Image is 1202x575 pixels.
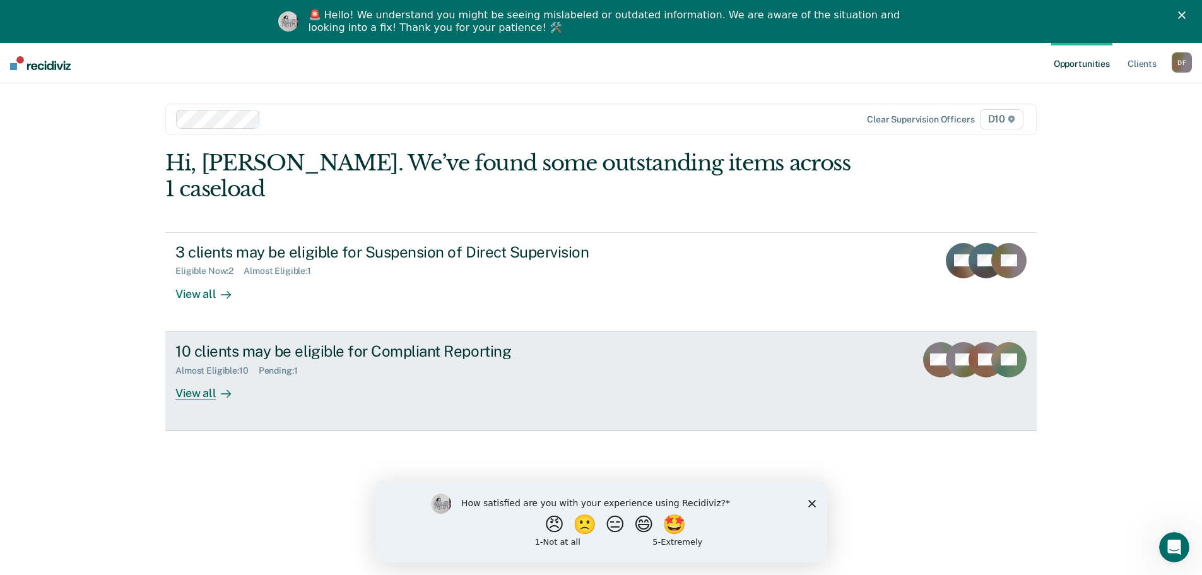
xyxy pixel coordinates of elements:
iframe: Survey by Kim from Recidiviz [375,481,827,562]
div: Almost Eligible : 10 [175,365,259,376]
div: Eligible Now : 2 [175,266,244,276]
img: Recidiviz [10,56,71,70]
iframe: Intercom live chat [1159,532,1189,562]
a: 3 clients may be eligible for Suspension of Direct SupervisionEligible Now:2Almost Eligible:1View... [165,232,1037,332]
img: Profile image for Kim [278,11,298,32]
button: DF [1172,52,1192,73]
span: D10 [980,109,1023,129]
div: 3 clients may be eligible for Suspension of Direct Supervision [175,243,618,261]
div: D F [1172,52,1192,73]
div: Hi, [PERSON_NAME]. We’ve found some outstanding items across 1 caseload [165,150,863,202]
a: 10 clients may be eligible for Compliant ReportingAlmost Eligible:10Pending:1View all [165,332,1037,431]
div: Pending : 1 [259,365,308,376]
div: Almost Eligible : 1 [244,266,321,276]
div: 10 clients may be eligible for Compliant Reporting [175,342,618,360]
div: Clear supervision officers [867,114,974,125]
div: View all [175,276,246,301]
div: Close [1178,11,1191,19]
a: Clients [1125,43,1159,83]
div: 🚨 Hello! We understand you might be seeing mislabeled or outdated information. We are aware of th... [309,9,904,34]
div: View all [175,376,246,400]
a: Opportunities [1051,43,1112,83]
